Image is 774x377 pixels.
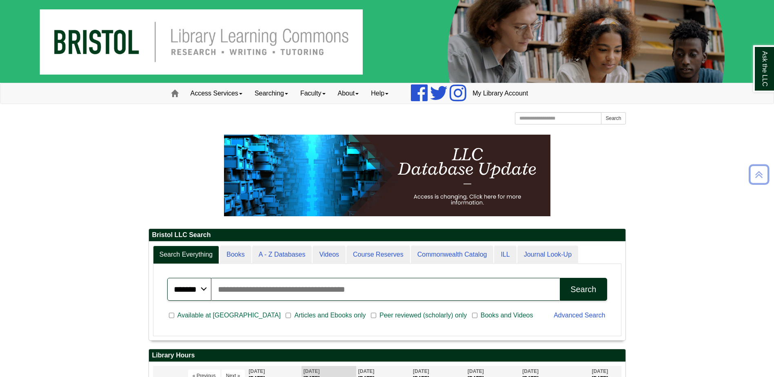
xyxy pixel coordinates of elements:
[371,312,376,319] input: Peer reviewed (scholarly) only
[252,246,312,264] a: A - Z Databases
[220,246,251,264] a: Books
[313,246,346,264] a: Videos
[304,368,320,374] span: [DATE]
[184,83,248,104] a: Access Services
[149,349,625,362] h2: Library Hours
[413,368,429,374] span: [DATE]
[358,368,375,374] span: [DATE]
[554,312,605,319] a: Advanced Search
[746,169,772,180] a: Back to Top
[294,83,332,104] a: Faculty
[346,246,410,264] a: Course Reserves
[291,310,369,320] span: Articles and Ebooks only
[468,368,484,374] span: [DATE]
[153,246,220,264] a: Search Everything
[169,312,174,319] input: Available at [GEOGRAPHIC_DATA]
[248,83,294,104] a: Searching
[365,83,395,104] a: Help
[592,368,608,374] span: [DATE]
[286,312,291,319] input: Articles and Ebooks only
[249,368,265,374] span: [DATE]
[522,368,539,374] span: [DATE]
[601,112,625,124] button: Search
[174,310,284,320] span: Available at [GEOGRAPHIC_DATA]
[332,83,365,104] a: About
[477,310,537,320] span: Books and Videos
[517,246,578,264] a: Journal Look-Up
[411,246,494,264] a: Commonwealth Catalog
[560,278,607,301] button: Search
[149,229,625,242] h2: Bristol LLC Search
[376,310,470,320] span: Peer reviewed (scholarly) only
[466,83,534,104] a: My Library Account
[472,312,477,319] input: Books and Videos
[494,246,516,264] a: ILL
[224,135,550,216] img: HTML tutorial
[570,285,596,294] div: Search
